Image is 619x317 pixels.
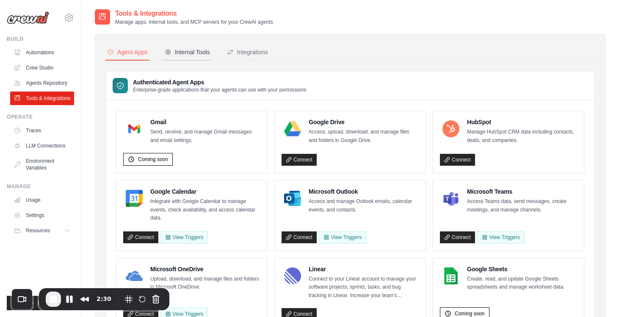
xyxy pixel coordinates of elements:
[309,187,419,196] h4: Microsoft Outlook
[107,48,148,56] div: Agent Apps
[133,78,307,86] h3: Authenticated Agent Apps
[577,276,619,317] iframe: Chat Widget
[7,11,49,24] img: Logo
[10,139,74,153] a: LLM Connections
[477,231,525,244] : View Triggers
[10,124,74,137] a: Traces
[309,118,419,126] h4: Google Drive
[309,265,419,273] h4: Linear
[150,187,260,196] h4: Google Calendar
[467,197,577,214] p: Access Teams data, send messages, create meetings, and manage channels.
[126,120,143,137] img: Gmail Logo
[442,267,459,284] img: Google Sheets Logo
[309,275,419,300] p: Connect to your Linear account to manage your software projects, sprints, tasks, and bug tracking...
[10,76,74,90] a: Agents Repository
[282,231,317,243] a: Connect
[150,118,260,126] h4: Gmail
[10,61,74,75] a: Crew Studio
[7,183,74,190] div: Manage
[455,310,485,317] span: Coming soon
[319,231,366,244] : View Triggers
[225,44,270,61] button: Integrations
[105,44,149,61] button: Agent Apps
[115,19,273,25] p: Manage apps, internal tools, and MCP servers for your CrewAI agents
[7,36,74,42] div: Build
[160,231,208,244] button: View Triggers
[165,48,210,56] div: Internal Tools
[10,193,74,207] a: Usage
[150,265,260,273] h4: Microsoft OneDrive
[284,120,301,137] img: Google Drive Logo
[10,46,74,59] a: Automations
[115,8,273,19] h2: Tools & Integrations
[126,190,143,207] img: Google Calendar Logo
[7,114,74,120] div: Operate
[284,190,301,207] img: Microsoft Outlook Logo
[10,154,74,175] a: Environment Variables
[126,267,143,284] img: Microsoft OneDrive Logo
[7,296,74,310] button: Logout
[440,154,475,166] a: Connect
[227,48,268,56] div: Integrations
[284,267,301,284] img: Linear Logo
[467,118,577,126] h4: HubSpot
[440,231,475,243] a: Connect
[10,92,74,105] a: Tools & Integrations
[467,275,577,292] p: Create, read, and update Google Sheets spreadsheets and manage worksheet data.
[442,190,459,207] img: Microsoft Teams Logo
[309,197,419,214] p: Access and manage Outlook emails, calendar events, and contacts.
[10,224,74,237] button: Resources
[138,156,168,163] span: Coming soon
[133,86,307,93] p: Enterprise-grade applications that your agents can use with your permissions
[10,209,74,222] a: Settings
[467,128,577,145] p: Manage HubSpot CRM data including contacts, deals, and companies.
[26,227,50,234] span: Resources
[150,197,260,222] p: Integrate with Google Calendar to manage events, check availability, and access calendar data.
[150,128,260,145] p: Send, receive, and manage Gmail messages and email settings.
[163,44,212,61] button: Internal Tools
[442,120,459,137] img: HubSpot Logo
[309,128,419,145] p: Access, upload, download, and manage files and folders in Google Drive.
[467,265,577,273] h4: Google Sheets
[123,231,158,243] a: Connect
[282,154,317,166] a: Connect
[150,275,260,292] p: Upload, download, and manage files and folders in Microsoft OneDrive.
[467,187,577,196] h4: Microsoft Teams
